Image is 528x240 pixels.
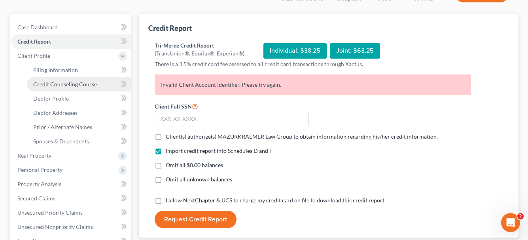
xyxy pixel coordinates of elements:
a: Property Analysis [11,177,131,191]
span: Client(s) authorize(s) MAZURKRAEMER Law Group to obtain information regarding his/her credit info... [166,133,438,140]
span: 2 [517,213,524,219]
span: Credit Report [17,38,51,45]
input: XXX-XX-XXXX [155,111,309,127]
span: Unsecured Priority Claims [17,209,83,216]
span: Property Analysis [17,181,61,187]
p: There is a 3.5% credit card fee assessed to all credit card transactions through Xactus. [155,60,471,68]
span: Spouses & Dependents [33,138,89,145]
span: Debtor Addresses [33,109,78,116]
a: Secured Claims [11,191,131,206]
a: Credit Counseling Course [27,77,131,91]
button: Request Credit Report [155,211,237,228]
span: Debtor Profile [33,95,69,102]
a: Debtor Profile [27,91,131,106]
a: Debtor Addresses [27,106,131,120]
span: Case Dashboard [17,24,58,30]
p: Invalid Client Account Identifier. Please try again. [155,74,471,95]
span: Omit all $0.00 balances [166,162,223,168]
a: Case Dashboard [11,20,131,34]
div: Credit Report [148,23,192,33]
div: Individual: $38.25 [263,43,327,59]
span: Omit all unknown balances [166,176,232,183]
span: Secured Claims [17,195,55,202]
a: Credit Report [11,34,131,49]
span: Import credit report into Schedules D and F [166,147,273,154]
span: Client Profile [17,52,50,59]
a: Prior / Alternate Names [27,120,131,134]
span: Real Property [17,152,51,159]
a: Filing Information [27,63,131,77]
iframe: Intercom live chat [501,213,520,232]
span: Credit Counseling Course [33,81,97,88]
div: (TransUnion®, Equifax®, Experian®) [155,50,244,57]
span: Client Full SSN [155,103,192,110]
span: Filing Information [33,67,78,73]
a: Unsecured Priority Claims [11,206,131,220]
span: Prior / Alternate Names [33,124,92,130]
span: Unsecured Nonpriority Claims [17,223,93,230]
a: Spouses & Dependents [27,134,131,149]
a: Unsecured Nonpriority Claims [11,220,131,234]
span: Personal Property [17,166,62,173]
div: Joint: $63.25 [330,43,380,59]
span: I allow NextChapter & UCS to charge my credit card on file to download this credit report [166,197,384,204]
div: Tri-Merge Credit Report [155,42,244,50]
